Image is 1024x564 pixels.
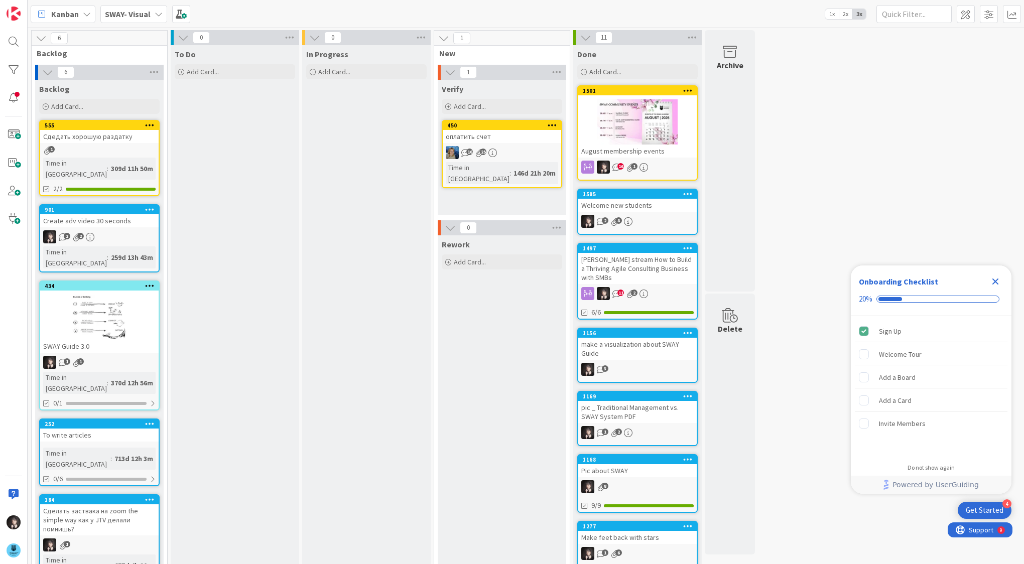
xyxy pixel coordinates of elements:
[43,372,107,394] div: Time in [GEOGRAPHIC_DATA]
[578,480,697,493] div: BN
[43,538,56,551] img: BN
[879,348,922,360] div: Welcome Tour
[7,7,21,21] img: Visit kanbanzone.com
[578,401,697,423] div: pic _ Traditional Management vs. SWAY System PDF
[855,366,1007,388] div: Add a Board is incomplete.
[583,191,697,198] div: 1585
[578,145,697,158] div: August membership events
[602,549,608,556] span: 1
[578,531,697,544] div: Make feet back with stars
[51,102,83,111] span: Add Card...
[511,168,558,179] div: 146d 21h 20m
[460,66,477,78] span: 1
[856,476,1006,494] a: Powered by UserGuiding
[578,86,697,95] div: 1501
[40,121,159,130] div: 555
[45,420,159,428] div: 252
[578,426,697,439] div: BN
[40,419,159,429] div: 252
[107,377,108,388] span: :
[908,464,955,472] div: Do not show again
[40,230,159,243] div: BN
[578,199,697,212] div: Welcome new students
[187,67,219,76] span: Add Card...
[40,538,159,551] div: BN
[175,49,196,59] span: To Do
[892,479,979,491] span: Powered by UserGuiding
[40,214,159,227] div: Create adv video 30 seconds
[107,163,108,174] span: :
[306,49,348,59] span: In Progress
[40,495,159,504] div: 184
[443,130,561,143] div: оплатить счет
[852,9,866,19] span: 3x
[460,222,477,234] span: 0
[595,32,612,44] span: 11
[40,495,159,535] div: 184Сделать заствака на zoom the simple way как у JTV делали помнишь?
[454,102,486,111] span: Add Card...
[578,363,697,376] div: BN
[443,121,561,130] div: 450
[583,393,697,400] div: 1169
[43,230,56,243] img: BN
[577,454,698,513] a: 1168Pic about SWAYBN9/9
[591,307,601,318] span: 6/6
[617,290,624,296] span: 11
[578,329,697,338] div: 1156
[615,549,622,556] span: 6
[7,515,21,529] img: BN
[43,158,107,180] div: Time in [GEOGRAPHIC_DATA]
[43,356,56,369] img: BN
[40,205,159,214] div: 901
[859,295,872,304] div: 20%
[577,391,698,446] a: 1169pic _ Traditional Management vs. SWAY System PDFBN
[48,146,55,153] span: 1
[105,9,151,19] b: SWAY- Visual
[578,464,697,477] div: Pic about SWAY
[581,480,594,493] img: BN
[7,543,21,557] img: avatar
[40,121,159,143] div: 555Сдедать хорошую раздатку
[597,161,610,174] img: BN
[39,418,160,486] a: 252To write articlesTime in [GEOGRAPHIC_DATA]:713d 12h 3m0/6
[987,273,1003,290] div: Close Checklist
[43,448,110,470] div: Time in [GEOGRAPHIC_DATA]
[578,392,697,423] div: 1169pic _ Traditional Management vs. SWAY System PDF
[40,429,159,442] div: To write articles
[324,32,341,44] span: 0
[53,474,63,484] span: 0/6
[578,86,697,158] div: 1501August membership events
[583,245,697,252] div: 1497
[578,215,697,228] div: BN
[602,217,608,224] span: 2
[855,343,1007,365] div: Welcome Tour is incomplete.
[45,206,159,213] div: 901
[21,2,46,14] span: Support
[855,320,1007,342] div: Sign Up is complete.
[77,358,84,365] span: 1
[577,243,698,320] a: 1497[PERSON_NAME] stream How to Build a Thriving Agile Consulting Business with SMBsBN6/6
[583,87,697,94] div: 1501
[602,429,608,435] span: 1
[578,329,697,360] div: 1156make a visualization about SWAY Guide
[53,398,63,408] span: 0/1
[37,48,155,58] span: Backlog
[578,522,697,531] div: 1277
[583,330,697,337] div: 1156
[851,265,1011,494] div: Checklist Container
[64,541,70,547] span: 1
[77,233,84,239] span: 2
[583,456,697,463] div: 1168
[446,146,459,159] img: MA
[447,122,561,129] div: 450
[108,377,156,388] div: 370d 12h 56m
[442,84,463,94] span: Verify
[578,522,697,544] div: 1277Make feet back with stars
[443,146,561,159] div: MA
[617,163,624,170] span: 16
[442,239,470,249] span: Rework
[40,281,159,291] div: 434
[453,32,470,44] span: 1
[64,358,70,365] span: 1
[578,392,697,401] div: 1169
